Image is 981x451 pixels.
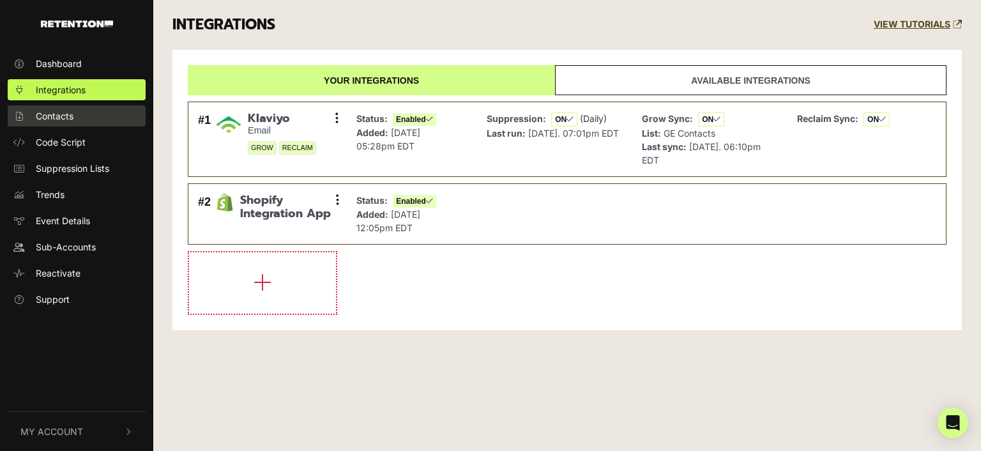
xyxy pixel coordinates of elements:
span: Trends [36,188,65,201]
img: Retention.com [41,20,113,27]
span: Enabled [393,113,436,126]
a: Integrations [8,79,146,100]
a: Support [8,289,146,310]
img: Shopify Integration App [216,194,234,211]
strong: List: [642,128,661,139]
a: Your integrations [188,65,555,95]
span: Reactivate [36,266,80,280]
a: Suppression Lists [8,158,146,179]
a: Reactivate [8,263,146,284]
a: Code Script [8,132,146,153]
span: [DATE] 05:28pm EDT [356,127,420,151]
span: Support [36,293,70,306]
a: Dashboard [8,53,146,74]
span: Shopify Integration App [240,194,337,221]
span: ON [551,112,577,126]
span: Code Script [36,135,86,149]
span: Contacts [36,109,73,123]
h3: INTEGRATIONS [172,16,275,34]
a: Trends [8,184,146,205]
a: Contacts [8,105,146,126]
strong: Grow Sync: [642,113,693,124]
strong: Status: [356,113,388,124]
strong: Reclaim Sync: [797,113,858,124]
div: Open Intercom Messenger [938,408,968,438]
strong: Suppression: [487,113,546,124]
a: Available integrations [555,65,947,95]
button: My Account [8,412,146,451]
span: GE Contacts [664,128,715,139]
span: Suppression Lists [36,162,109,175]
span: Sub-Accounts [36,240,96,254]
span: ON [698,112,724,126]
span: [DATE] 12:05pm EDT [356,209,420,233]
span: RECLAIM [279,141,316,155]
strong: Status: [356,195,388,206]
span: ON [863,112,890,126]
span: GROW [248,141,277,155]
span: Integrations [36,83,86,96]
a: Event Details [8,210,146,231]
span: [DATE]. 07:01pm EDT [528,128,619,139]
strong: Added: [356,127,388,138]
a: VIEW TUTORIALS [874,19,962,30]
span: Event Details [36,214,90,227]
div: #1 [198,112,211,167]
span: Enabled [393,195,436,208]
strong: Last run: [487,128,526,139]
strong: Last sync: [642,141,687,152]
span: Dashboard [36,57,82,70]
span: Klaviyo [248,112,316,126]
span: My Account [20,425,83,438]
span: [DATE]. 06:10pm EDT [642,141,761,165]
img: Klaviyo [216,112,241,137]
a: Sub-Accounts [8,236,146,257]
strong: Added: [356,209,388,220]
span: (Daily) [580,113,607,124]
div: #2 [198,194,211,234]
small: Email [248,125,316,136]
